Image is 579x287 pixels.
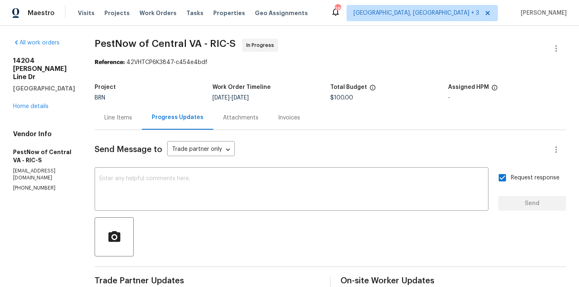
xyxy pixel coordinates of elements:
[152,113,203,121] div: Progress Updates
[335,5,340,13] div: 38
[95,39,236,49] span: PestNow of Central VA - RIC-S
[511,174,559,182] span: Request response
[13,57,75,81] h2: 14204 [PERSON_NAME] Line Dr
[212,84,271,90] h5: Work Order Timeline
[448,84,489,90] h5: Assigned HPM
[104,9,130,17] span: Projects
[95,84,116,90] h5: Project
[223,114,259,122] div: Attachments
[330,95,353,101] span: $100.00
[278,114,300,122] div: Invoices
[13,104,49,109] a: Home details
[95,58,566,66] div: 42VHTCP6K3847-c454e4bdf
[95,277,320,285] span: Trade Partner Updates
[517,9,567,17] span: [PERSON_NAME]
[13,185,75,192] p: [PHONE_NUMBER]
[186,10,203,16] span: Tasks
[354,9,479,17] span: [GEOGRAPHIC_DATA], [GEOGRAPHIC_DATA] + 3
[95,60,125,65] b: Reference:
[212,95,249,101] span: -
[104,114,132,122] div: Line Items
[28,9,55,17] span: Maestro
[13,168,75,181] p: [EMAIL_ADDRESS][DOMAIN_NAME]
[213,9,245,17] span: Properties
[340,277,566,285] span: On-site Worker Updates
[491,84,498,95] span: The hpm assigned to this work order.
[78,9,95,17] span: Visits
[448,95,566,101] div: -
[95,95,105,101] span: BRN
[13,40,60,46] a: All work orders
[167,143,235,157] div: Trade partner only
[330,84,367,90] h5: Total Budget
[255,9,308,17] span: Geo Assignments
[13,130,75,138] h4: Vendor Info
[232,95,249,101] span: [DATE]
[246,41,277,49] span: In Progress
[212,95,230,101] span: [DATE]
[139,9,177,17] span: Work Orders
[369,84,376,95] span: The total cost of line items that have been proposed by Opendoor. This sum includes line items th...
[13,148,75,164] h5: PestNow of Central VA - RIC-S
[95,146,162,154] span: Send Message to
[13,84,75,93] h5: [GEOGRAPHIC_DATA]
